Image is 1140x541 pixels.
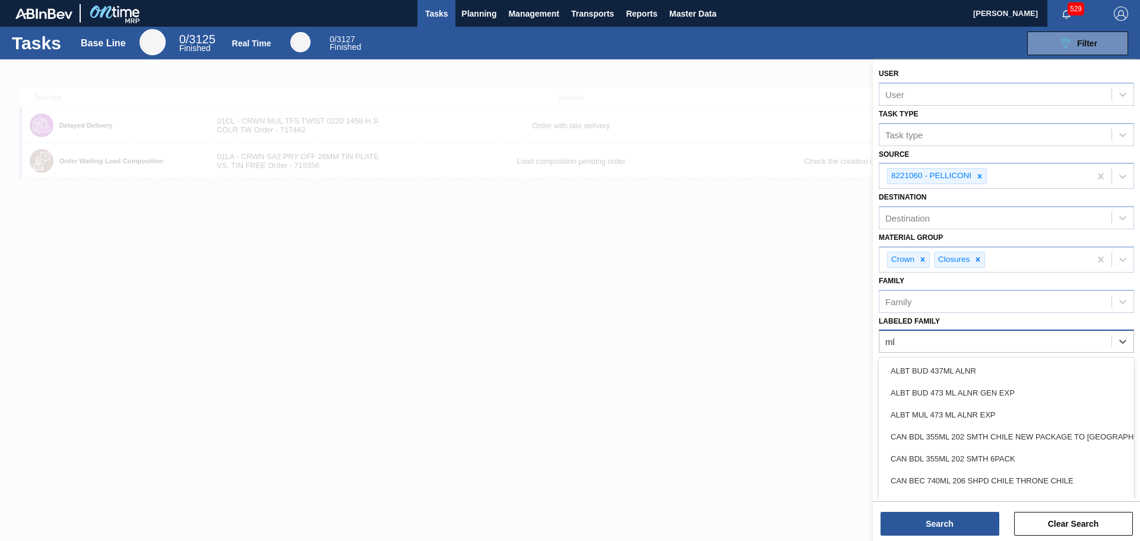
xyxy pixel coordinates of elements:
span: Tasks [423,7,449,21]
div: 8221060 - PELLICONI [888,169,973,184]
div: Base Line [140,29,166,55]
button: Notifications [1047,5,1085,22]
div: Real Time [330,36,361,51]
span: Master Data [669,7,716,21]
div: Base Line [81,38,126,49]
span: Finished [330,42,361,52]
div: ALBT MUL 473 ML ALNR EXP [879,404,1134,426]
div: ALBT BUD 437ML ALNR [879,360,1134,382]
label: Labeled Family [879,317,940,325]
span: / 3127 [330,34,355,44]
img: TNhmsLtSVTkK8tSr43FrP2fwEKptu5GPRR3wAAAABJRU5ErkJggg== [15,8,72,19]
div: CAN BDL 355ML 202 SMTH CHILE NEW PACKAGE TO [GEOGRAPHIC_DATA] - EXPORT [879,426,1134,448]
span: Reports [626,7,657,21]
div: Task type [885,129,923,140]
span: Filter [1077,39,1097,48]
span: Management [508,7,559,21]
div: Destination [885,213,930,223]
div: CAN BEC 740ML 206 SHPD CHILE THRONE CHILE [879,470,1134,492]
div: CAN BHL 12OZ 202 SMTH [GEOGRAPHIC_DATA] [GEOGRAPHIC_DATA] 355ML CAN [879,492,1134,514]
span: 529 [1068,2,1084,15]
label: Family [879,277,904,285]
div: Real Time [290,32,311,52]
span: 0 [179,33,186,46]
span: Planning [461,7,496,21]
div: Base Line [179,34,216,52]
label: Task type [879,110,918,118]
div: CAN BDL 355ML 202 SMTH 6PACK [879,448,1134,470]
div: ALBT BUD 473 ML ALNR GEN EXP [879,382,1134,404]
div: User [885,89,904,99]
label: Destination [879,193,926,201]
div: Crown [888,252,916,267]
span: Finished [179,43,211,53]
button: Filter [1027,31,1128,55]
span: / 3125 [179,33,216,46]
span: 0 [330,34,334,44]
img: Logout [1114,7,1128,21]
div: Family [885,296,911,306]
label: User [879,69,898,78]
span: Transports [571,7,614,21]
div: Real Time [232,39,271,48]
label: Source [879,150,909,159]
label: Material Group [879,233,943,242]
div: Closures [935,252,971,267]
h1: Tasks [12,36,64,50]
